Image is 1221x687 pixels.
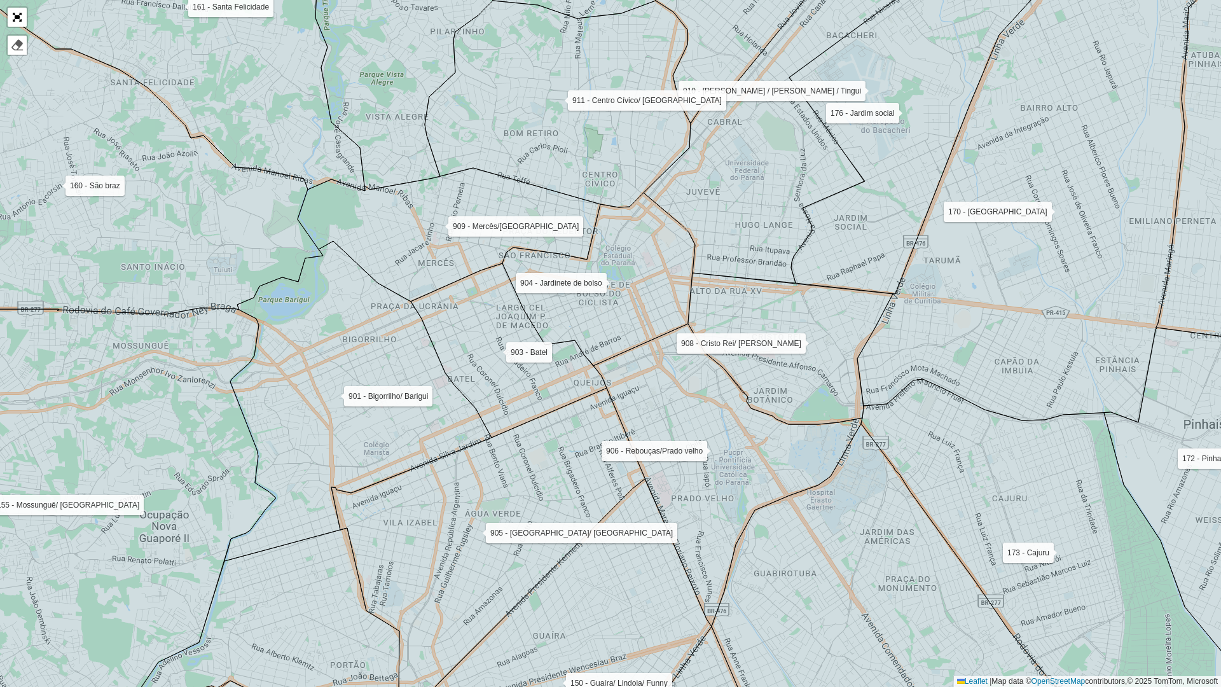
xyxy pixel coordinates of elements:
a: Abrir mapa em tela cheia [8,8,27,27]
a: Leaflet [957,677,988,686]
div: Map data © contributors,© 2025 TomTom, Microsoft [954,676,1221,687]
span: | [990,677,991,686]
a: OpenStreetMap [1031,677,1086,686]
div: Remover camada(s) [8,36,27,55]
